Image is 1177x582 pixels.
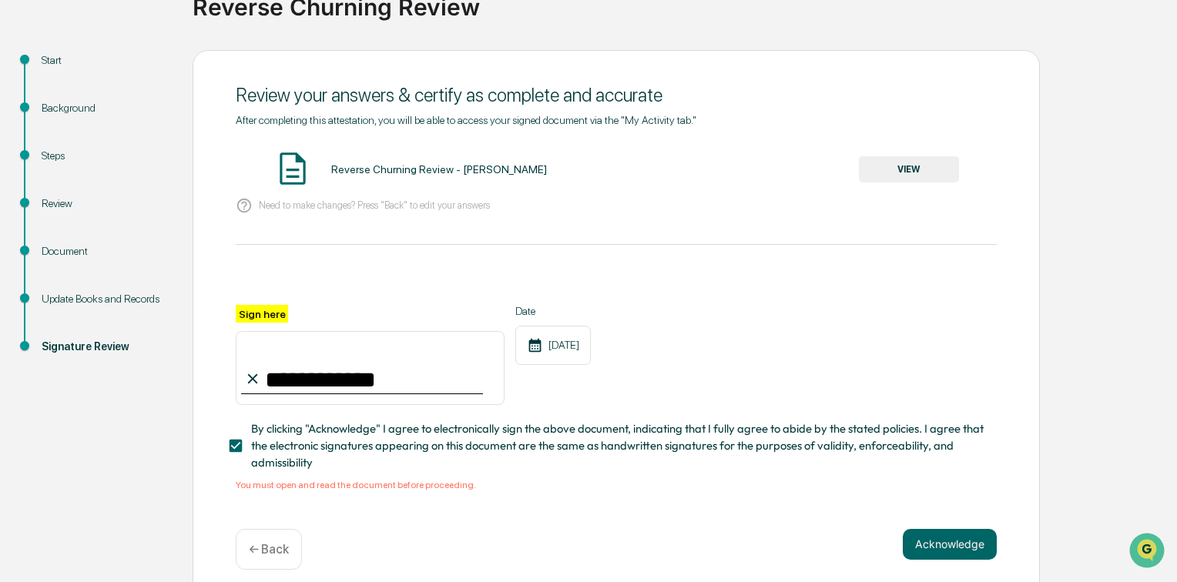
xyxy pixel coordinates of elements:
[236,84,997,106] div: Review your answers & certify as complete and accurate
[331,163,547,176] div: Reverse Churning Review - [PERSON_NAME]
[9,188,106,216] a: 🖐️Preclearance
[42,148,168,164] div: Steps
[1128,531,1169,573] iframe: Open customer support
[515,305,591,317] label: Date
[31,223,97,239] span: Data Lookup
[273,149,312,188] img: Document Icon
[112,196,124,208] div: 🗄️
[15,118,43,145] img: 1746055101610-c473b297-6a78-478c-a979-82029cc54cd1
[31,194,99,209] span: Preclearance
[15,32,280,57] p: How can we help?
[262,122,280,141] button: Start new chat
[903,529,997,560] button: Acknowledge
[859,156,959,182] button: VIEW
[106,188,197,216] a: 🗄️Attestations
[42,339,168,355] div: Signature Review
[42,243,168,259] div: Document
[259,199,490,211] p: Need to make changes? Press "Back" to edit your answers
[127,194,191,209] span: Attestations
[52,133,195,145] div: We're available if you need us!
[42,100,168,116] div: Background
[236,480,997,490] div: You must open and read the document before proceeding.
[52,118,253,133] div: Start new chat
[42,52,168,69] div: Start
[249,542,289,557] p: ← Back
[236,114,696,126] span: After completing this attestation, you will be able to access your signed document via the "My Ac...
[15,196,28,208] div: 🖐️
[515,326,591,365] div: [DATE]
[42,291,168,307] div: Update Books and Records
[109,260,186,273] a: Powered byPylon
[42,196,168,212] div: Review
[236,305,288,323] label: Sign here
[9,217,103,245] a: 🔎Data Lookup
[15,225,28,237] div: 🔎
[153,261,186,273] span: Pylon
[251,420,984,472] span: By clicking "Acknowledge" I agree to electronically sign the above document, indicating that I fu...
